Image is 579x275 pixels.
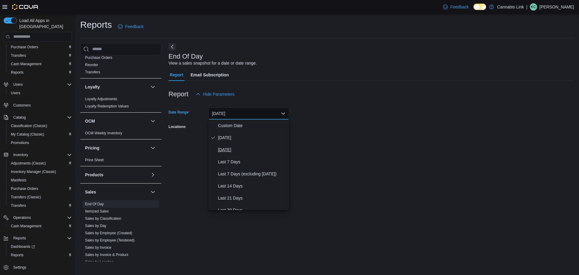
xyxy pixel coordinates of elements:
[85,245,111,250] span: Sales by Invoice
[85,189,96,195] h3: Sales
[8,43,72,51] span: Purchase Orders
[13,115,26,120] span: Catalog
[8,160,48,167] a: Adjustments (Classic)
[11,140,29,145] span: Promotions
[218,182,287,190] span: Last 14 Days
[85,145,148,151] button: Pricing
[11,186,38,191] span: Purchase Orders
[1,101,74,110] button: Customers
[80,19,112,31] h1: Reports
[17,18,72,30] span: Load All Apps in [GEOGRAPHIC_DATA]
[539,3,574,11] p: [PERSON_NAME]
[1,213,74,222] button: Operations
[218,122,287,129] span: Custom Date
[149,83,157,91] button: Loyalty
[85,70,100,75] span: Transfers
[85,238,134,242] a: Sales by Employee (Tendered)
[6,89,74,97] button: Users
[8,52,72,59] span: Transfers
[85,158,104,162] a: Price Sheet
[85,118,148,124] button: OCM
[6,139,74,147] button: Promotions
[85,97,117,101] span: Loyalty Adjustments
[1,80,74,89] button: Users
[11,102,33,109] a: Customers
[11,178,26,183] span: Manifests
[85,216,121,221] a: Sales by Classification
[6,176,74,184] button: Manifests
[11,235,72,242] span: Reports
[8,185,41,192] a: Purchase Orders
[6,122,74,130] button: Classification (Classic)
[8,160,72,167] span: Adjustments (Classic)
[169,53,203,60] h3: End Of Day
[85,145,99,151] h3: Pricing
[8,193,72,201] span: Transfers (Classic)
[218,194,287,202] span: Last 21 Days
[13,265,26,270] span: Settings
[13,152,28,157] span: Inventory
[11,70,24,75] span: Reports
[85,209,109,213] a: Itemized Sales
[11,214,33,221] button: Operations
[6,60,74,68] button: Cash Management
[530,3,537,11] div: Kayla Chow
[8,139,32,146] a: Promotions
[8,193,43,201] a: Transfers (Classic)
[11,235,28,242] button: Reports
[11,224,41,229] span: Cash Management
[6,159,74,168] button: Adjustments (Classic)
[85,231,132,235] span: Sales by Employee (Created)
[85,216,121,221] span: Sales by Classification
[85,189,148,195] button: Sales
[13,103,31,108] span: Customers
[8,202,72,209] span: Transfers
[85,260,114,264] a: Sales by Location
[218,206,287,214] span: Last 30 Days
[11,62,41,66] span: Cash Management
[85,63,98,67] a: Reorder
[149,117,157,125] button: OCM
[8,89,72,97] span: Users
[115,21,146,33] a: Feedback
[193,88,237,100] button: Hide Parameters
[11,81,25,88] button: Users
[8,185,72,192] span: Purchase Orders
[80,95,161,112] div: Loyalty
[85,202,104,206] span: End Of Day
[149,188,157,196] button: Sales
[6,168,74,176] button: Inventory Manager (Classic)
[8,131,72,138] span: My Catalog (Classic)
[8,139,72,146] span: Promotions
[80,130,161,139] div: OCM
[11,151,72,158] span: Inventory
[11,101,72,109] span: Customers
[85,260,114,264] span: Sales by Location
[6,222,74,230] button: Cash Management
[85,224,106,228] a: Sales by Day
[8,89,23,97] a: Users
[11,214,72,221] span: Operations
[85,118,95,124] h3: OCM
[85,253,128,257] a: Sales by Invoice & Product
[1,113,74,122] button: Catalog
[8,60,72,68] span: Cash Management
[11,151,30,158] button: Inventory
[85,84,148,90] button: Loyalty
[8,177,72,184] span: Manifests
[8,243,72,250] span: Dashboards
[11,253,24,257] span: Reports
[125,24,144,30] span: Feedback
[6,68,74,77] button: Reports
[85,104,129,109] span: Loyalty Redemption Values
[11,53,26,58] span: Transfers
[85,104,129,108] a: Loyalty Redemption Values
[11,91,20,95] span: Users
[169,124,186,129] label: Locations
[8,251,26,259] a: Reports
[11,132,44,137] span: My Catalog (Classic)
[1,234,74,242] button: Reports
[85,62,98,67] span: Reorder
